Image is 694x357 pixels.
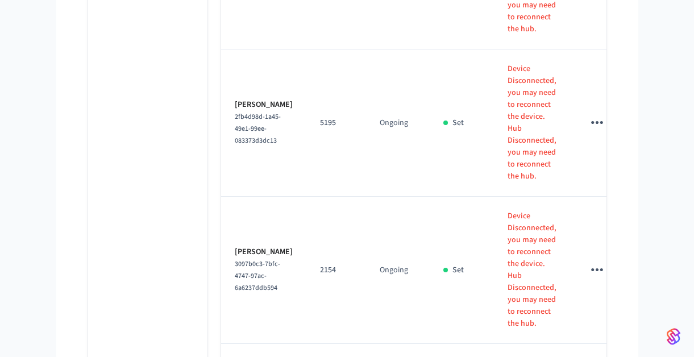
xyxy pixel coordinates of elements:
[508,63,556,123] p: Device Disconnected, you may need to reconnect the device.
[452,117,464,129] p: Set
[235,259,280,293] span: 3097b0c3-7bfc-4747-97ac-6a6237ddb594
[366,197,430,344] td: Ongoing
[235,112,281,146] span: 2fb4d98d-1a45-49e1-99ee-083373d3dc13
[508,270,556,330] p: Hub Disconnected, you may need to reconnect the hub.
[508,123,556,182] p: Hub Disconnected, you may need to reconnect the hub.
[667,327,680,346] img: SeamLogoGradient.69752ec5.svg
[452,264,464,276] p: Set
[366,49,430,197] td: Ongoing
[508,210,556,270] p: Device Disconnected, you may need to reconnect the device.
[320,264,352,276] p: 2154
[320,117,352,129] p: 5195
[235,246,293,258] p: [PERSON_NAME]
[235,99,293,111] p: [PERSON_NAME]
